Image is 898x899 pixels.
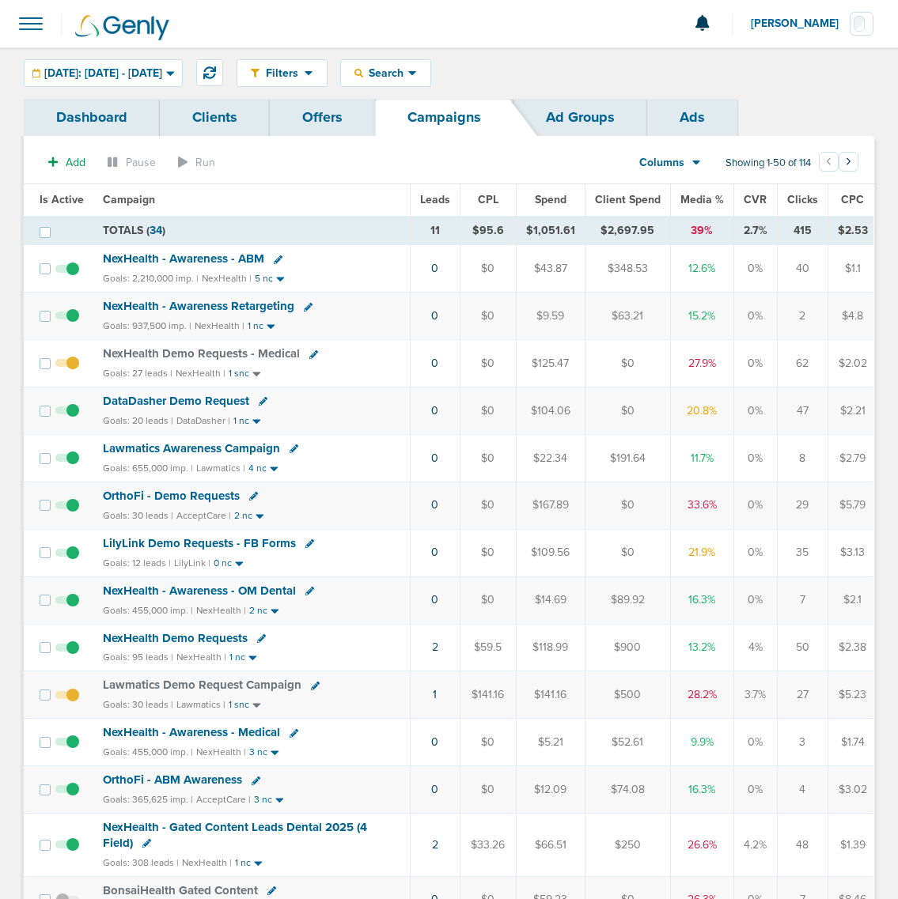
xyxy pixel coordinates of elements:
[103,794,193,806] small: Goals: 365,625 imp. |
[103,394,249,408] span: DataDasher Demo Request
[828,529,877,576] td: $3.13
[103,273,199,285] small: Goals: 2,210,000 imp. |
[460,293,516,340] td: $0
[229,699,249,711] small: 1 snc
[40,151,94,174] button: Add
[777,216,828,245] td: 415
[516,340,585,387] td: $125.47
[670,434,733,482] td: 11.7%
[254,794,272,806] small: 3 nc
[670,814,733,876] td: 26.6%
[828,245,877,293] td: $1.1
[420,193,450,206] span: Leads
[828,719,877,766] td: $1.74
[460,624,516,671] td: $59.5
[460,529,516,576] td: $0
[176,699,225,710] small: Lawmatics |
[460,482,516,529] td: $0
[777,719,828,766] td: 3
[516,482,585,529] td: $167.89
[585,814,670,876] td: $250
[103,652,173,663] small: Goals: 95 leads |
[777,671,828,719] td: 27
[176,368,225,379] small: NexHealth |
[516,293,585,340] td: $9.59
[375,99,513,136] a: Campaigns
[44,68,162,79] span: [DATE]: [DATE] - [DATE]
[229,652,245,663] small: 1 nc
[103,346,300,361] span: NexHealth Demo Requests - Medical
[195,320,244,331] small: NexHealth |
[431,262,438,275] a: 0
[248,463,267,474] small: 4 nc
[431,309,438,323] a: 0
[202,273,252,284] small: NexHealth |
[260,66,305,80] span: Filters
[585,766,670,814] td: $74.08
[839,152,858,172] button: Go to next page
[103,857,179,869] small: Goals: 308 leads |
[431,735,438,749] a: 0
[270,99,375,136] a: Offers
[248,320,263,332] small: 1 nc
[103,820,367,850] span: NexHealth - Gated Content Leads Dental 2025 (4 Field)
[670,671,733,719] td: 28.2%
[176,415,230,426] small: DataDasher |
[176,510,231,521] small: AcceptCare |
[777,814,828,876] td: 48
[819,154,858,173] ul: Pagination
[585,434,670,482] td: $191.64
[255,273,273,285] small: 5 nc
[431,357,438,370] a: 0
[249,605,267,617] small: 2 nc
[433,688,437,701] a: 1
[777,766,828,814] td: 4
[670,719,733,766] td: 9.9%
[733,814,777,876] td: 4.2%
[460,245,516,293] td: $0
[828,814,877,876] td: $1.39
[460,814,516,876] td: $33.26
[777,576,828,624] td: 7
[103,463,193,474] small: Goals: 655,000 imp. |
[777,293,828,340] td: 2
[733,293,777,340] td: 0%
[516,529,585,576] td: $109.56
[777,529,828,576] td: 35
[460,387,516,435] td: $0
[431,546,438,559] a: 0
[733,529,777,576] td: 0%
[431,498,438,512] a: 0
[585,719,670,766] td: $52.61
[431,451,438,465] a: 0
[585,387,670,435] td: $0
[733,576,777,624] td: 0%
[733,387,777,435] td: 0%
[103,772,242,787] span: OrthoFi - ABM Awareness
[828,340,877,387] td: $2.02
[66,156,85,169] span: Add
[670,624,733,671] td: 13.2%
[103,251,264,266] span: NexHealth - Awareness - ABM
[363,66,408,80] span: Search
[235,857,251,869] small: 1 nc
[93,216,410,245] td: TOTALS ( )
[777,624,828,671] td: 50
[516,576,585,624] td: $14.69
[431,404,438,417] a: 0
[680,193,724,206] span: Media %
[103,631,248,645] span: NexHealth Demo Requests
[585,529,670,576] td: $0
[103,746,193,758] small: Goals: 455,000 imp. |
[516,671,585,719] td: $141.16
[103,605,193,617] small: Goals: 455,000 imp. |
[460,216,516,245] td: $95.6
[431,593,438,606] a: 0
[733,216,777,245] td: 2.7%
[670,293,733,340] td: 15.2%
[103,584,296,598] span: NexHealth - Awareness - OM Dental
[103,557,171,569] small: Goals: 12 leads |
[733,245,777,293] td: 0%
[777,340,828,387] td: 62
[196,605,246,616] small: NexHealth |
